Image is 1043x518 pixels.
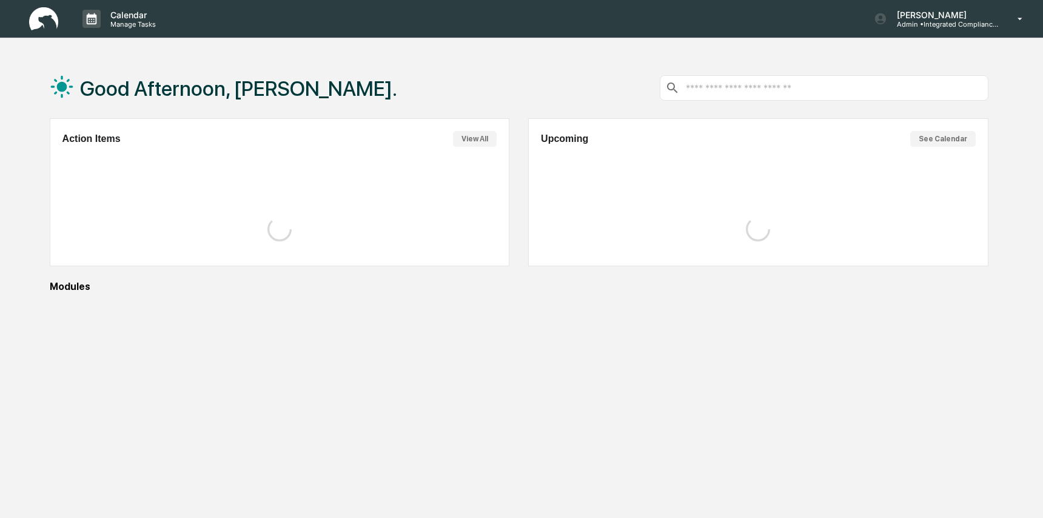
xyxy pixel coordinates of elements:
[541,133,588,144] h2: Upcoming
[887,10,1000,20] p: [PERSON_NAME]
[101,10,162,20] p: Calendar
[887,20,1000,29] p: Admin • Integrated Compliance Advisors - Consultants
[101,20,162,29] p: Manage Tasks
[50,281,988,292] div: Modules
[453,131,497,147] button: View All
[80,76,397,101] h1: Good Afternoon, [PERSON_NAME].
[29,7,58,31] img: logo
[62,133,121,144] h2: Action Items
[910,131,976,147] button: See Calendar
